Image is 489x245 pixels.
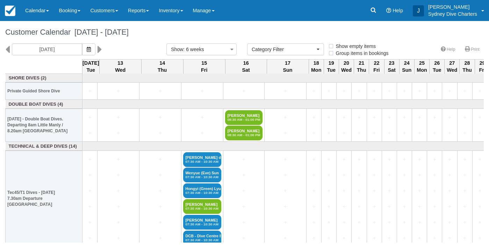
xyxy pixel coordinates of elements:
[399,203,410,210] a: +
[474,171,486,179] a: +
[328,41,380,51] label: Show empty items
[444,129,455,137] a: +
[384,171,395,179] a: +
[323,114,335,121] a: +
[459,219,470,226] a: +
[399,129,410,137] a: +
[474,87,486,95] a: +
[183,59,225,74] th: 15 Fri
[183,199,221,214] a: [PERSON_NAME]07:30 AM - 10:30 AM
[185,191,219,195] em: 07:30 AM - 10:30 AM
[399,59,414,74] th: 24 Sun
[323,171,335,179] a: +
[5,28,484,36] h1: Customer Calendar
[338,156,350,163] a: +
[369,114,380,121] a: +
[267,59,309,74] th: 17 Sun
[183,47,204,52] span: : 6 weeks
[84,156,95,163] a: +
[369,219,380,226] a: +
[183,87,221,95] a: +
[225,219,263,226] a: +
[99,187,137,195] a: +
[459,171,470,179] a: +
[444,219,455,226] a: +
[445,59,460,74] th: 27 Wed
[459,129,470,137] a: +
[185,222,219,226] em: 07:30 AM - 10:30 AM
[429,87,440,95] a: +
[225,126,263,140] a: [PERSON_NAME]08:30 AM - 01:00 PM
[354,59,369,74] th: 21 Thu
[414,219,425,226] a: +
[171,47,183,52] span: Show
[166,43,237,55] button: Show: 6 weeks
[444,156,455,163] a: +
[6,109,82,142] th: [DATE] - Double Boat Dives. Departing 8am Little Manly / 8.20am [GEOGRAPHIC_DATA]
[444,203,455,210] a: +
[308,114,319,121] a: +
[309,59,324,74] th: 18 Mon
[308,203,319,210] a: +
[141,59,183,74] th: 14 Thu
[414,203,425,210] a: +
[369,129,380,137] a: +
[266,171,304,179] a: +
[84,203,95,210] a: +
[266,114,304,121] a: +
[266,187,304,195] a: +
[99,219,137,226] a: +
[7,101,81,108] a: Double Boat Dives (4)
[429,203,440,210] a: +
[414,59,429,74] th: 25 Mon
[323,129,335,137] a: +
[183,152,221,167] a: [PERSON_NAME] da Si07:30 AM - 10:30 AM
[459,203,470,210] a: +
[474,219,486,226] a: +
[384,59,399,74] th: 23 Sat
[437,44,460,55] a: Help
[225,203,263,210] a: +
[99,129,137,137] a: +
[413,5,424,16] div: J
[99,156,137,163] a: +
[7,143,81,150] a: Technical & Deep Dives (14)
[414,187,425,195] a: +
[384,234,395,242] a: +
[308,87,319,95] a: +
[353,203,365,210] a: +
[141,187,179,195] a: +
[328,48,393,58] label: Group items in bookings
[338,219,350,226] a: +
[474,203,486,210] a: +
[183,129,221,137] a: +
[308,171,319,179] a: +
[338,203,350,210] a: +
[308,156,319,163] a: +
[459,187,470,195] a: +
[247,43,324,55] button: Category Filter
[384,219,395,226] a: +
[185,160,219,164] em: 07:30 AM - 10:30 AM
[84,129,95,137] a: +
[225,59,267,74] th: 16 Sat
[399,219,410,226] a: +
[84,219,95,226] a: +
[384,129,395,137] a: +
[328,43,381,48] span: Show empty items
[444,187,455,195] a: +
[399,156,410,163] a: +
[353,171,365,179] a: +
[428,3,477,10] p: [PERSON_NAME]
[460,59,475,74] th: 28 Thu
[414,156,425,163] a: +
[339,59,354,74] th: 20 Wed
[5,6,15,16] img: checkfront-main-nav-mini-logo.png
[323,187,335,195] a: +
[384,87,395,95] a: +
[386,8,391,13] i: Help
[474,129,486,137] a: +
[71,28,129,36] span: [DATE] - [DATE]
[183,114,221,121] a: +
[183,215,221,230] a: [PERSON_NAME]07:30 AM - 10:30 AM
